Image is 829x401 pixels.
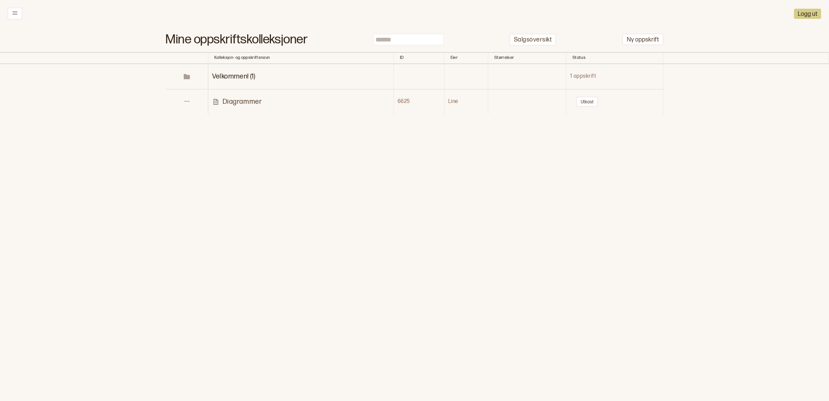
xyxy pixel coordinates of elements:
[166,73,207,80] span: Toggle Row Expanded
[166,36,308,44] h1: Mine oppskriftskolleksjoner
[622,34,663,45] button: Ny oppskrift
[488,52,566,64] th: Toggle SortBy
[794,9,821,19] button: Logg ut
[444,52,488,64] th: Toggle SortBy
[208,52,394,64] th: Kolleksjon- og oppskriftsnavn
[566,64,663,89] td: 1 oppskrift
[394,52,444,64] th: Toggle SortBy
[166,52,208,64] th: Toggle SortBy
[223,97,262,106] p: Diagrammer
[212,72,255,80] span: Toggle Row Expanded
[212,97,393,106] a: Diagrammer
[514,36,552,44] p: Salgsoversikt
[394,89,444,114] td: 6625
[444,89,488,114] td: Line
[509,34,556,46] button: Salgsoversikt
[566,52,663,64] th: Toggle SortBy
[576,97,598,107] button: Utkast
